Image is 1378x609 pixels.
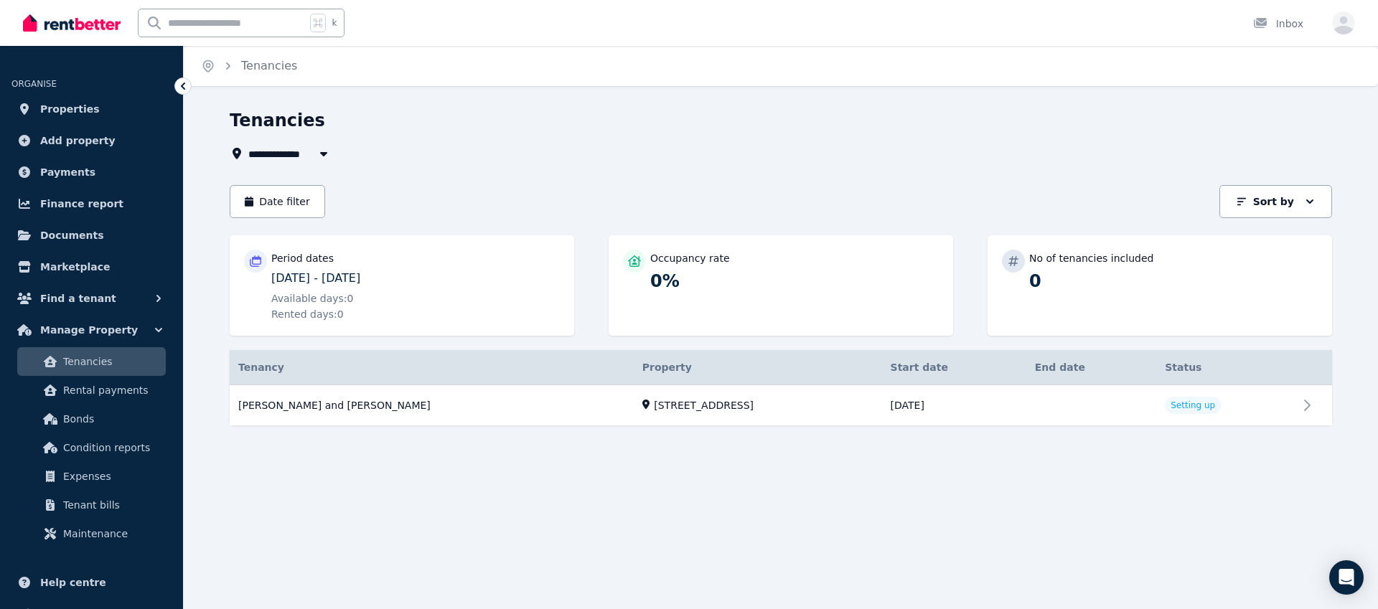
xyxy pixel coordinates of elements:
span: Payments [40,164,95,181]
button: Date filter [230,185,325,218]
th: End date [1026,350,1156,385]
span: Find a tenant [40,290,116,307]
span: Expenses [63,468,160,485]
p: Sort by [1253,194,1294,209]
span: Properties [40,100,100,118]
img: RentBetter [23,12,121,34]
h1: Tenancies [230,109,325,132]
a: Help centre [11,568,172,597]
a: Bonds [17,405,166,433]
div: Open Intercom Messenger [1329,560,1364,595]
span: Bonds [63,410,160,428]
span: Add property [40,132,116,149]
p: No of tenancies included [1029,251,1153,265]
button: Sort by [1219,185,1332,218]
a: Expenses [17,462,166,491]
a: Finance report [11,189,172,218]
a: Marketplace [11,252,172,281]
span: Documents [40,227,104,244]
th: Property [634,350,882,385]
div: Inbox [1253,16,1303,31]
a: Condition reports [17,433,166,462]
p: [DATE] - [DATE] [271,270,560,287]
span: Help centre [40,574,106,591]
a: Payments [11,158,172,187]
nav: Breadcrumb [184,46,314,86]
span: Tenant bills [63,496,160,514]
a: Add property [11,126,172,155]
a: Rental payments [17,376,166,405]
span: Tenancies [241,57,297,75]
a: Maintenance [17,519,166,548]
span: Manage Property [40,321,138,339]
span: k [332,17,337,29]
a: Documents [11,221,172,250]
button: Find a tenant [11,284,172,313]
span: Condition reports [63,439,160,456]
th: Status [1156,350,1298,385]
a: Tenant bills [17,491,166,519]
p: 0 [1029,270,1318,293]
p: Period dates [271,251,334,265]
span: Rental payments [63,382,160,399]
p: 0% [650,270,939,293]
span: ORGANISE [11,79,57,89]
p: Occupancy rate [650,251,730,265]
span: Available days: 0 [271,291,354,306]
span: Maintenance [63,525,160,542]
span: Finance report [40,195,123,212]
span: Marketplace [40,258,110,275]
button: Manage Property [11,316,172,344]
th: Start date [882,350,1026,385]
a: Tenancies [17,347,166,376]
a: View details for Sameera and Sameera Liyanage [230,385,1332,426]
span: Tenancies [63,353,160,370]
span: Rented days: 0 [271,307,344,321]
span: Tenancy [238,360,284,374]
a: Properties [11,95,172,123]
